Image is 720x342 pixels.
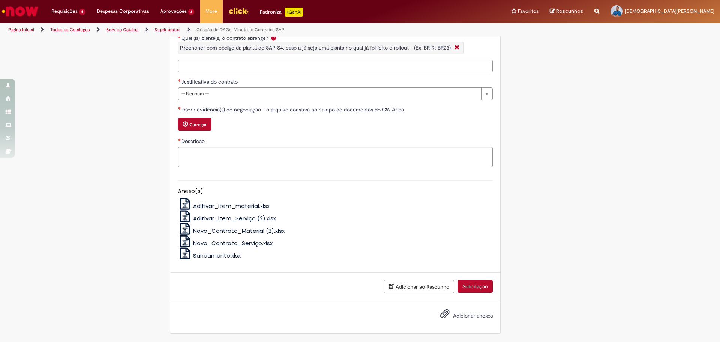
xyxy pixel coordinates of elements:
[550,8,583,15] a: Rascunhos
[181,88,477,100] span: -- Nenhum --
[453,312,493,319] span: Adicionar anexos
[269,35,278,41] span: Ajuda para Qual (is) planta(s) o contrato abrange?
[453,44,461,52] i: Fechar More information Por question_qual_planta__o_contrato_abrange
[205,8,217,15] span: More
[457,280,493,293] button: Solicitação
[181,106,405,113] span: Inserir evidência(s) de negociação - o arquivo constará no campo de documentos do CW Ariba
[193,227,285,235] span: Novo_Contrato_Material (2).xlsx
[178,138,181,141] span: Necessários
[178,35,181,38] span: Necessários
[178,214,276,222] a: Aditivar_item_Serviço (2).xlsx
[228,5,249,17] img: click_logo_yellow_360x200.png
[625,8,714,14] span: [DEMOGRAPHIC_DATA][PERSON_NAME]
[180,44,451,51] span: Preencher com código da planta do SAP S4, caso a já seja uma planta no qual já foi feito o rollou...
[193,202,270,210] span: Aditivar_item_material.xlsx
[106,27,138,33] a: Service Catalog
[178,79,181,82] span: Necessários
[181,35,270,41] span: Qual (is) planta(s) o contrato abrange?
[178,202,270,210] a: Aditivar_item_material.xlsx
[178,252,241,259] a: Saneamento.xlsx
[556,8,583,15] span: Rascunhos
[178,118,211,131] button: Carregar anexo de Inserir evidência(s) de negociação - o arquivo constará no campo de documentos ...
[285,8,303,17] p: +GenAi
[154,27,180,33] a: Suprimentos
[160,8,187,15] span: Aprovações
[8,27,34,33] a: Página inicial
[178,239,273,247] a: Novo_Contrato_Serviço.xlsx
[178,227,285,235] a: Novo_Contrato_Material (2).xlsx
[181,78,239,85] span: Justificativa do contrato
[51,8,78,15] span: Requisições
[193,252,241,259] span: Saneamento.xlsx
[193,214,276,222] span: Aditivar_item_Serviço (2).xlsx
[193,239,273,247] span: Novo_Contrato_Serviço.xlsx
[189,122,207,128] small: Carregar
[178,188,493,194] h5: Anexo(s)
[260,8,303,17] div: Padroniza
[188,9,195,15] span: 2
[6,23,474,37] ul: Trilhas de página
[384,280,454,293] button: Adicionar ao Rascunho
[1,4,39,19] img: ServiceNow
[518,8,538,15] span: Favoritos
[181,138,206,145] span: Descrição
[178,107,181,110] span: Necessários
[97,8,149,15] span: Despesas Corporativas
[196,27,284,33] a: Criação de DAGs, Minutas e Contratos SAP
[438,307,451,324] button: Adicionar anexos
[79,9,85,15] span: 5
[178,60,493,72] input: Qual (is) planta(s) o contrato abrange?
[178,147,493,167] textarea: Descrição
[50,27,90,33] a: Todos os Catálogos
